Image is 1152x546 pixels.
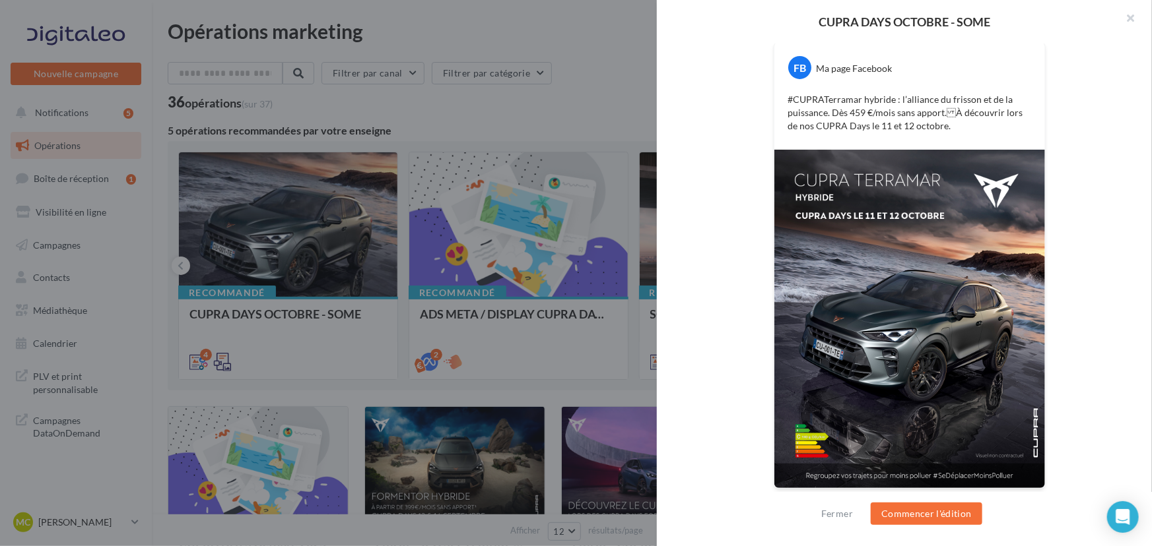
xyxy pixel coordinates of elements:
[816,62,892,75] div: Ma page Facebook
[871,502,982,525] button: Commencer l'édition
[1107,501,1139,533] div: Open Intercom Messenger
[678,16,1131,28] div: CUPRA DAYS OCTOBRE - SOME
[788,93,1032,133] p: #CUPRATerramar hybride : l’alliance du frisson et de la puissance. Dès 459 €/mois sans apport. À ...
[774,489,1046,506] div: La prévisualisation est non-contractuelle
[788,56,811,79] div: FB
[816,506,858,522] button: Fermer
